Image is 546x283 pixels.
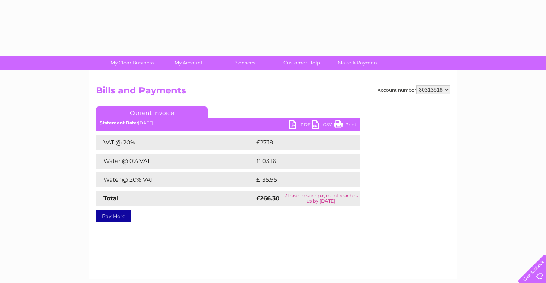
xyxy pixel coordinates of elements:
a: CSV [312,120,334,131]
td: Please ensure payment reaches us by [DATE] [282,191,360,206]
a: Current Invoice [96,106,208,118]
td: £103.16 [254,154,346,169]
td: Water @ 0% VAT [96,154,254,169]
td: £135.95 [254,172,346,187]
td: Water @ 20% VAT [96,172,254,187]
a: Make A Payment [328,56,389,70]
div: Account number [378,85,450,94]
h2: Bills and Payments [96,85,450,99]
a: Pay Here [96,210,131,222]
a: PDF [289,120,312,131]
a: Services [215,56,276,70]
a: Customer Help [271,56,333,70]
b: Statement Date: [100,120,138,125]
strong: £266.30 [256,195,280,202]
td: VAT @ 20% [96,135,254,150]
a: My Account [158,56,219,70]
td: £27.19 [254,135,344,150]
div: [DATE] [96,120,360,125]
a: My Clear Business [102,56,163,70]
strong: Total [103,195,119,202]
a: Print [334,120,356,131]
